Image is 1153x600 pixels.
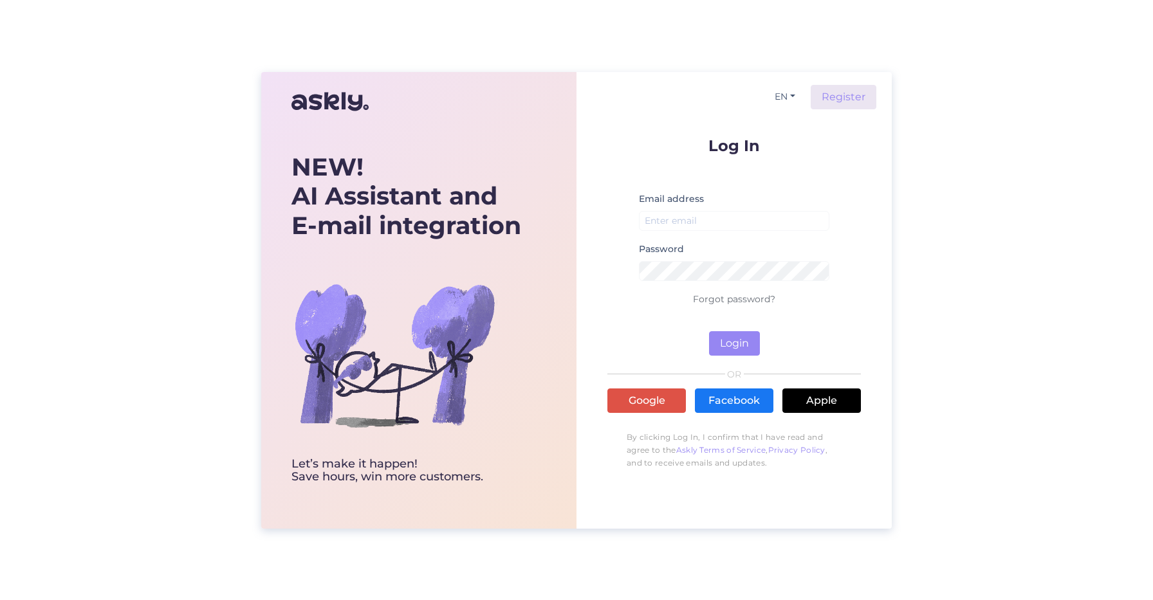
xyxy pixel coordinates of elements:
[782,388,861,413] a: Apple
[725,370,744,379] span: OR
[639,211,829,231] input: Enter email
[676,445,766,455] a: Askly Terms of Service
[639,242,684,256] label: Password
[695,388,773,413] a: Facebook
[607,138,861,154] p: Log In
[607,424,861,476] p: By clicking Log In, I confirm that I have read and agree to the , , and to receive emails and upd...
[768,445,826,455] a: Privacy Policy
[639,192,704,206] label: Email address
[709,331,760,356] button: Login
[291,458,521,484] div: Let’s make it happen! Save hours, win more customers.
[291,152,364,182] b: NEW!
[291,252,497,458] img: bg-askly
[291,86,369,117] img: Askly
[607,388,686,413] a: Google
[291,152,521,241] div: AI Assistant and E-mail integration
[811,85,876,109] a: Register
[693,293,775,305] a: Forgot password?
[770,87,800,106] button: EN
